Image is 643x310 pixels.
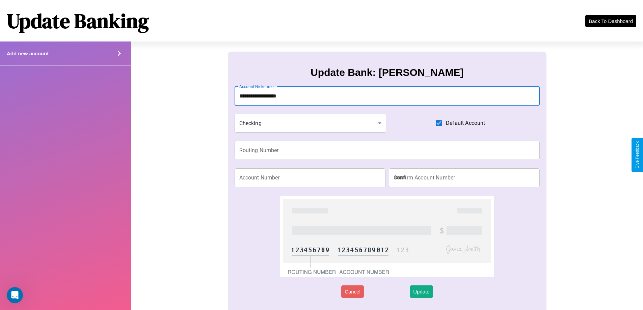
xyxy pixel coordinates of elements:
div: Give Feedback [635,141,640,169]
span: Default Account [446,119,485,127]
label: Account Nickname [239,84,274,89]
button: Update [410,285,433,298]
h1: Update Banking [7,7,149,35]
img: check [280,196,494,277]
button: Back To Dashboard [585,15,636,27]
iframe: Intercom live chat [7,287,23,303]
button: Cancel [341,285,364,298]
h3: Update Bank: [PERSON_NAME] [311,67,463,78]
div: Checking [235,114,386,133]
h4: Add new account [7,51,49,56]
